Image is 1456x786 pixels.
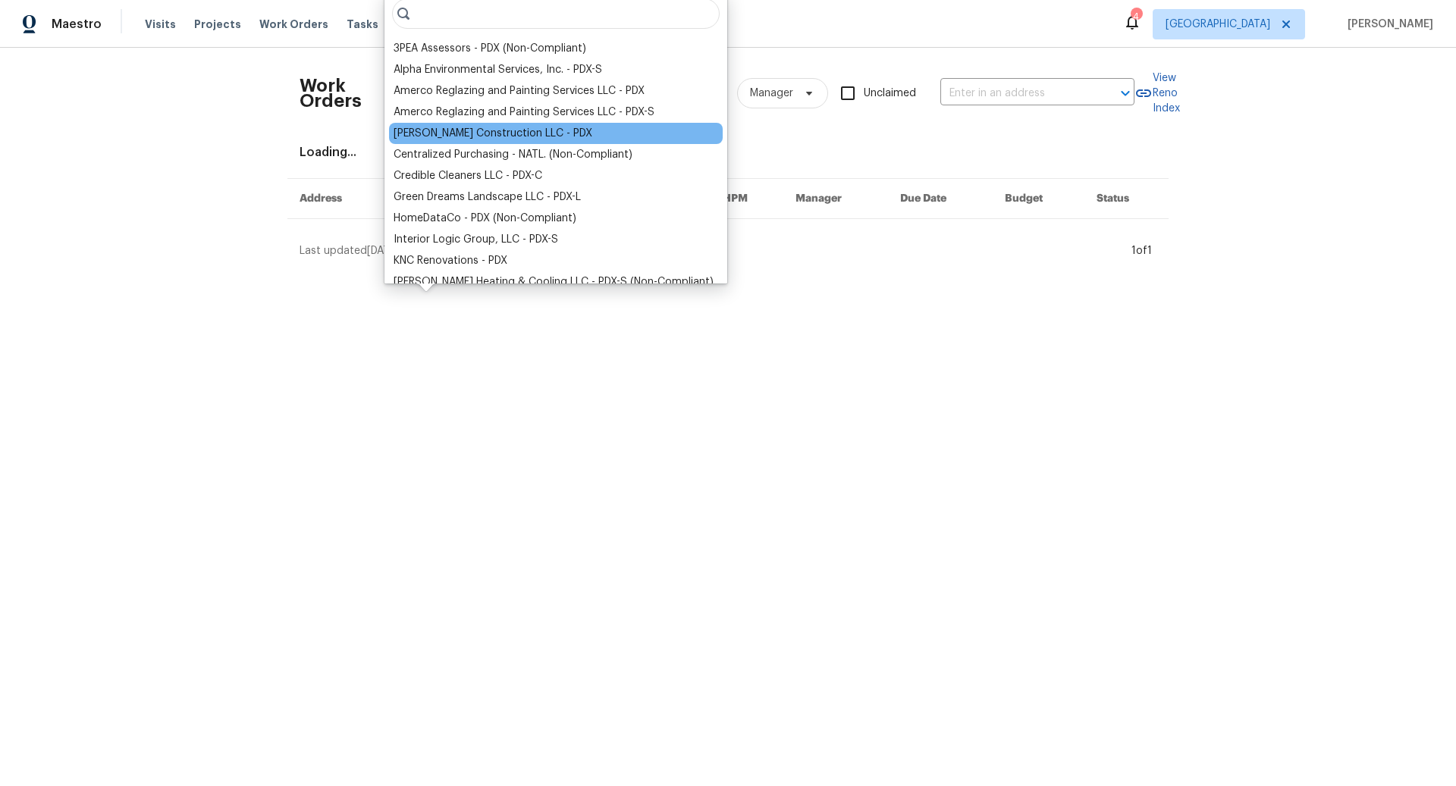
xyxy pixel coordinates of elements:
[1131,243,1152,258] div: 1 of 1
[347,19,378,30] span: Tasks
[888,179,993,219] th: Due Date
[300,78,362,108] h2: Work Orders
[367,246,399,256] span: [DATE]
[394,83,645,99] div: Amerco Reglazing and Painting Services LLC - PDX
[394,168,542,183] div: Credible Cleaners LLC - PDX-C
[394,189,581,205] div: Green Dreams Landscape LLC - PDX-L
[394,232,558,247] div: Interior Logic Group, LLC - PDX-S
[394,41,586,56] div: 3PEA Assessors - PDX (Non-Compliant)
[394,126,592,141] div: [PERSON_NAME] Construction LLC - PDX
[394,211,576,226] div: HomeDataCo - PDX (Non-Compliant)
[300,243,1127,258] div: Last updated
[259,17,328,32] span: Work Orders
[864,86,916,102] span: Unclaimed
[1341,17,1433,32] span: [PERSON_NAME]
[783,179,888,219] th: Manager
[1134,70,1180,116] a: View Reno Index
[394,62,602,77] div: Alpha Environmental Services, Inc. - PDX-S
[394,274,714,290] div: [PERSON_NAME] Heating & Cooling LLC - PDX-S (Non-Compliant)
[300,145,1156,160] div: Loading...
[287,179,386,219] th: Address
[1115,83,1136,104] button: Open
[394,147,632,162] div: Centralized Purchasing - NATL. (Non-Compliant)
[194,17,241,32] span: Projects
[1131,9,1141,24] div: 4
[993,179,1084,219] th: Budget
[711,179,783,219] th: HPM
[394,105,654,120] div: Amerco Reglazing and Painting Services LLC - PDX-S
[1084,179,1169,219] th: Status
[52,17,102,32] span: Maestro
[1166,17,1270,32] span: [GEOGRAPHIC_DATA]
[750,86,793,101] span: Manager
[394,253,507,268] div: KNC Renovations - PDX
[940,82,1092,105] input: Enter in an address
[145,17,176,32] span: Visits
